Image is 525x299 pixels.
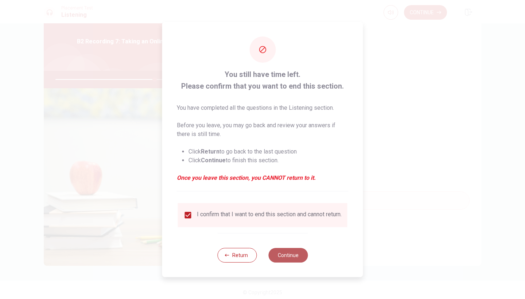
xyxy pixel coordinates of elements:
[177,104,349,112] p: You have completed all the questions in the Listening section.
[201,148,219,155] strong: Return
[177,121,349,139] p: Before you leave, you may go back and review your answers if there is still time.
[177,69,349,92] span: You still have time left. Please confirm that you want to end this section.
[268,248,308,263] button: Continue
[188,156,349,165] li: Click to finish this section.
[197,211,342,220] div: I confirm that I want to end this section and cannot return.
[188,147,349,156] li: Click to go back to the last question
[201,157,226,164] strong: Continue
[177,174,349,182] em: Once you leave this section, you CANNOT return to it.
[217,248,257,263] button: Return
